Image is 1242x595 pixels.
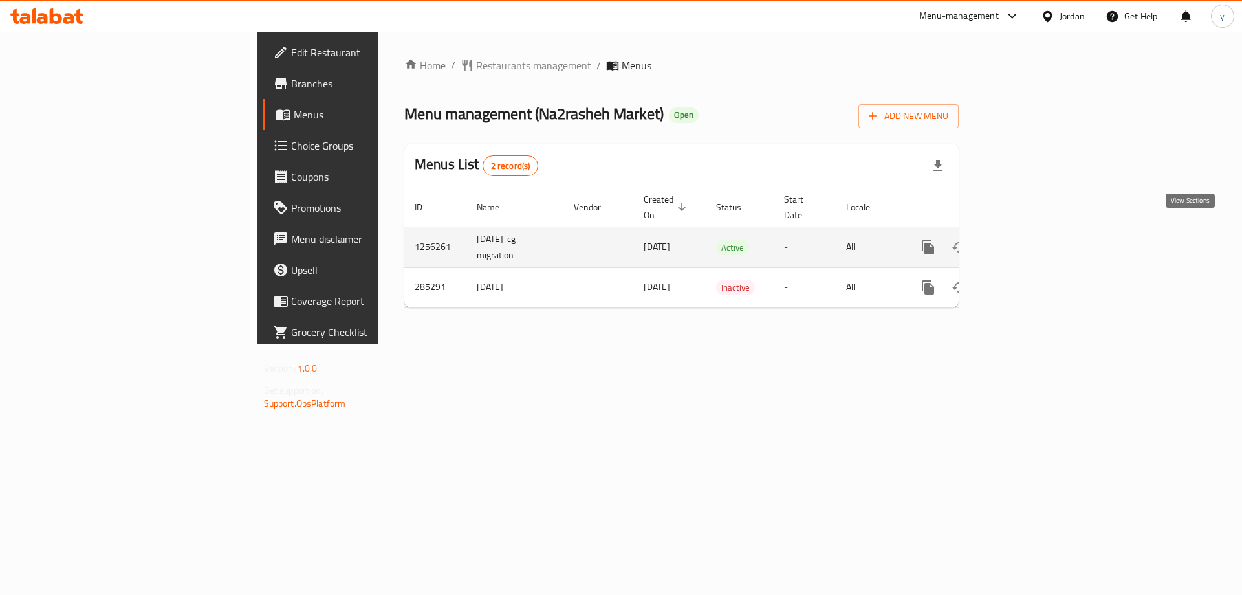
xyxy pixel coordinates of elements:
[263,37,465,68] a: Edit Restaurant
[774,227,836,267] td: -
[716,199,758,215] span: Status
[404,99,664,128] span: Menu management ( Na2rasheh Market )
[716,240,749,255] div: Active
[404,58,959,73] nav: breadcrumb
[596,58,601,73] li: /
[291,324,455,340] span: Grocery Checklist
[869,108,948,124] span: Add New Menu
[291,293,455,309] span: Coverage Report
[298,360,318,377] span: 1.0.0
[415,155,538,176] h2: Menus List
[944,272,975,303] button: Change Status
[294,107,455,122] span: Menus
[263,99,465,130] a: Menus
[291,169,455,185] span: Coupons
[483,160,538,172] span: 2 record(s)
[263,68,465,99] a: Branches
[263,130,465,161] a: Choice Groups
[264,382,323,399] span: Get support on:
[291,45,455,60] span: Edit Restaurant
[669,109,699,120] span: Open
[466,267,563,307] td: [DATE]
[291,76,455,91] span: Branches
[836,227,902,267] td: All
[644,192,690,223] span: Created On
[264,395,346,412] a: Support.OpsPlatform
[264,360,296,377] span: Version:
[902,188,1047,227] th: Actions
[415,199,439,215] span: ID
[1060,9,1085,23] div: Jordan
[622,58,651,73] span: Menus
[574,199,618,215] span: Vendor
[404,188,1047,308] table: enhanced table
[922,150,953,181] div: Export file
[913,272,944,303] button: more
[784,192,820,223] span: Start Date
[263,223,465,254] a: Menu disclaimer
[774,267,836,307] td: -
[291,231,455,247] span: Menu disclaimer
[291,138,455,153] span: Choice Groups
[669,107,699,123] div: Open
[291,200,455,216] span: Promotions
[644,278,670,295] span: [DATE]
[461,58,591,73] a: Restaurants management
[263,254,465,286] a: Upsell
[836,267,902,307] td: All
[1220,9,1225,23] span: y
[483,155,539,176] div: Total records count
[716,280,755,295] span: Inactive
[476,58,591,73] span: Restaurants management
[263,161,465,192] a: Coupons
[919,8,999,24] div: Menu-management
[716,240,749,255] span: Active
[846,199,887,215] span: Locale
[263,317,465,348] a: Grocery Checklist
[913,232,944,263] button: more
[263,192,465,223] a: Promotions
[466,227,563,267] td: [DATE]-cg migration
[263,286,465,317] a: Coverage Report
[477,199,516,215] span: Name
[644,238,670,255] span: [DATE]
[858,104,959,128] button: Add New Menu
[291,262,455,278] span: Upsell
